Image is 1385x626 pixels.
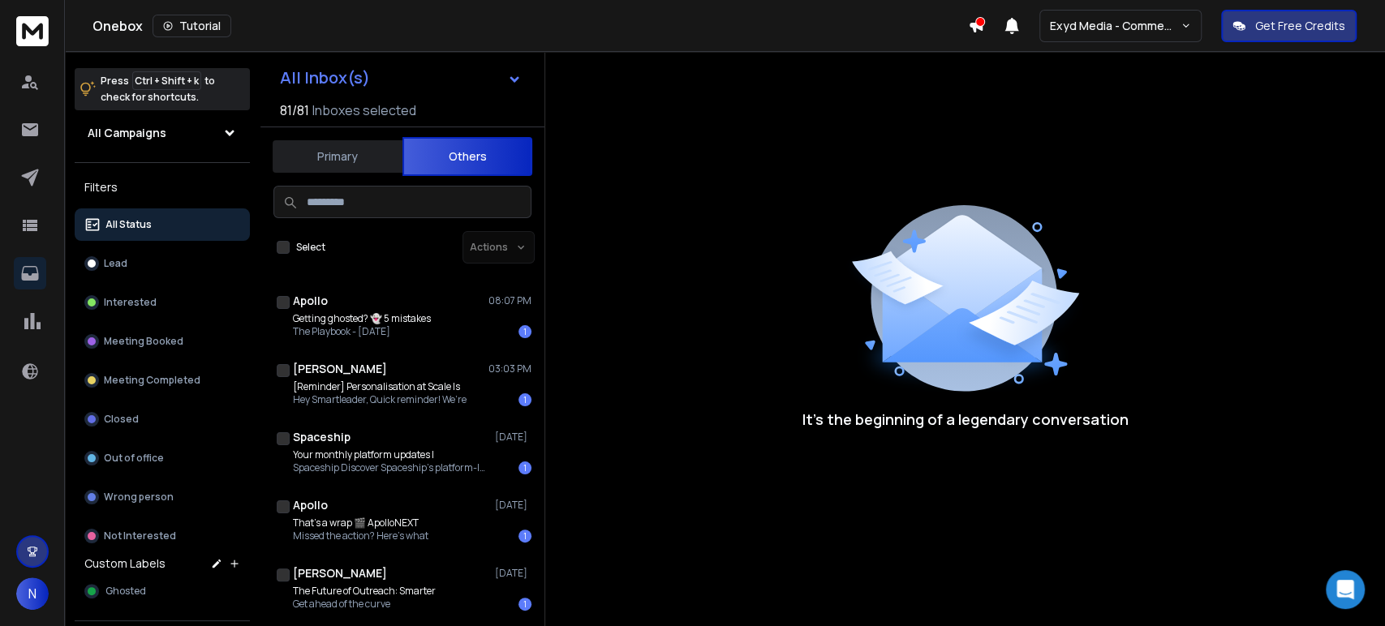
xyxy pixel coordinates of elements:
h1: Apollo [293,293,328,309]
button: N [16,577,49,610]
p: The Playbook - [DATE] [293,325,431,338]
p: Press to check for shortcuts. [101,73,215,105]
h1: All Inbox(s) [280,70,370,86]
div: 1 [518,325,531,338]
button: Out of office [75,442,250,474]
p: [DATE] [495,499,531,512]
h1: Spaceship [293,429,351,445]
button: Ghosted [75,575,250,607]
p: Get Free Credits [1255,18,1345,34]
div: 1 [518,461,531,474]
button: All Status [75,208,250,241]
h1: Apollo [293,497,328,513]
p: Out of office [104,452,164,465]
p: Meeting Completed [104,374,200,387]
div: 1 [518,530,531,542]
p: Your monthly platform updates | [293,448,488,461]
button: Wrong person [75,481,250,513]
button: Tutorial [153,15,231,37]
label: Select [296,241,325,254]
span: Ctrl + Shift + k [132,71,201,90]
p: Getting ghosted? 👻 5 mistakes [293,312,431,325]
h1: [PERSON_NAME] [293,361,387,377]
div: 1 [518,598,531,611]
p: Hey Smartleader, Quick reminder! We’re [293,393,467,406]
div: 1 [518,393,531,406]
p: Spaceship Discover Spaceship's platform-level updates [293,461,488,474]
button: All Inbox(s) [267,62,535,94]
button: Interested [75,286,250,319]
p: Meeting Booked [104,335,183,348]
h3: Inboxes selected [312,101,416,120]
p: [DATE] [495,431,531,444]
p: Missed the action? Here’s what [293,530,428,542]
span: Ghosted [105,585,146,598]
p: Not Interested [104,530,176,542]
p: [Reminder] Personalisation at Scale Is [293,380,467,393]
p: Lead [104,257,127,270]
button: Meeting Completed [75,364,250,397]
div: Open Intercom Messenger [1326,570,1365,609]
h1: [PERSON_NAME] [293,565,387,581]
button: Get Free Credits [1221,10,1357,42]
p: Get ahead of the curve [293,598,436,611]
button: Lead [75,247,250,280]
p: Interested [104,296,157,309]
h3: Custom Labels [84,555,166,572]
p: The Future of Outreach: Smarter [293,585,436,598]
button: Others [402,137,532,176]
p: Exyd Media - Commercial Cleaning [1050,18,1181,34]
h3: Filters [75,176,250,199]
p: [DATE] [495,567,531,580]
p: 03:03 PM [488,362,531,375]
button: Closed [75,403,250,435]
p: That’s a wrap 🎬 ApolloNEXT [293,517,428,530]
button: All Campaigns [75,117,250,149]
p: It’s the beginning of a legendary conversation [802,408,1129,431]
div: Onebox [92,15,968,37]
p: Wrong person [104,491,174,504]
button: Primary [273,139,402,174]
p: Closed [104,413,139,426]
p: 08:07 PM [488,294,531,307]
button: Not Interested [75,520,250,552]
p: All Status [105,218,152,231]
h1: All Campaigns [88,125,166,141]
button: Meeting Booked [75,325,250,358]
span: 81 / 81 [280,101,309,120]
